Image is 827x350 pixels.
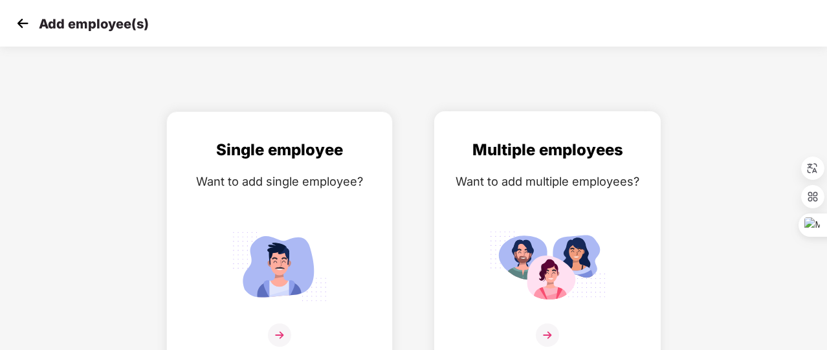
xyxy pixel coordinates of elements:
[180,172,379,191] div: Want to add single employee?
[268,323,291,347] img: svg+xml;base64,PHN2ZyB4bWxucz0iaHR0cDovL3d3dy53My5vcmcvMjAwMC9zdmciIHdpZHRoPSIzNiIgaGVpZ2h0PSIzNi...
[13,14,32,33] img: svg+xml;base64,PHN2ZyB4bWxucz0iaHR0cDovL3d3dy53My5vcmcvMjAwMC9zdmciIHdpZHRoPSIzMCIgaGVpZ2h0PSIzMC...
[180,138,379,162] div: Single employee
[448,138,647,162] div: Multiple employees
[489,226,606,307] img: svg+xml;base64,PHN2ZyB4bWxucz0iaHR0cDovL3d3dy53My5vcmcvMjAwMC9zdmciIGlkPSJNdWx0aXBsZV9lbXBsb3llZS...
[536,323,559,347] img: svg+xml;base64,PHN2ZyB4bWxucz0iaHR0cDovL3d3dy53My5vcmcvMjAwMC9zdmciIHdpZHRoPSIzNiIgaGVpZ2h0PSIzNi...
[448,172,647,191] div: Want to add multiple employees?
[39,16,149,32] p: Add employee(s)
[221,226,338,307] img: svg+xml;base64,PHN2ZyB4bWxucz0iaHR0cDovL3d3dy53My5vcmcvMjAwMC9zdmciIGlkPSJTaW5nbGVfZW1wbG95ZWUiIH...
